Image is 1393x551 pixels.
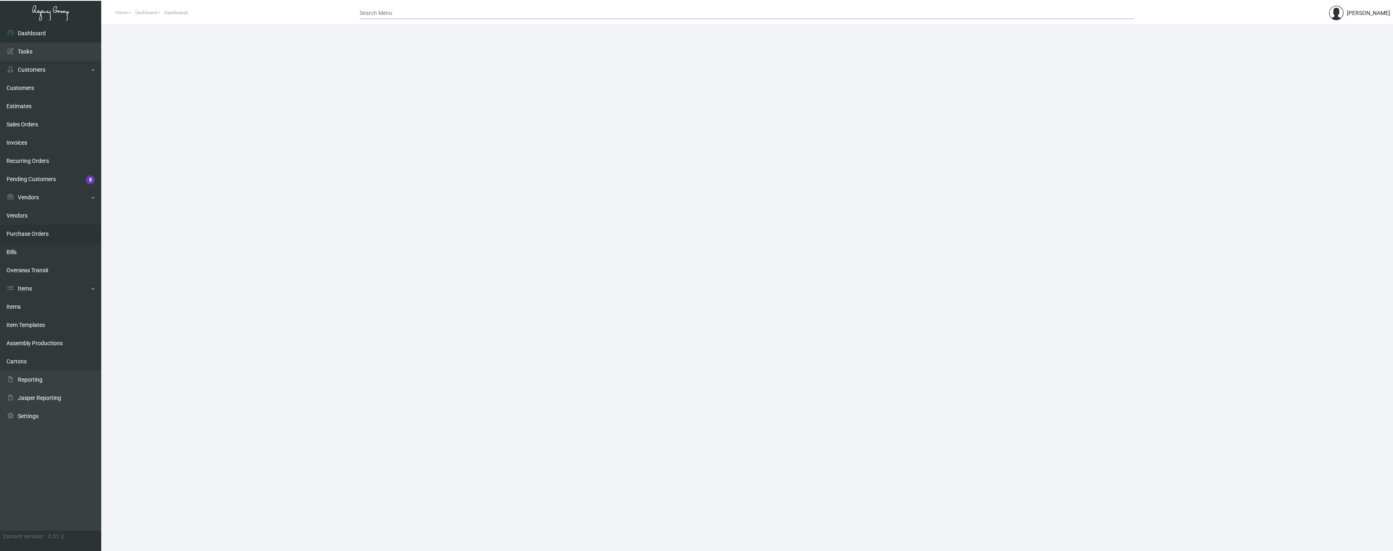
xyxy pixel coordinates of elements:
span: Dashboard [135,10,157,15]
div: Current version: [3,532,45,541]
img: admin@bootstrapmaster.com [1329,6,1344,20]
div: [PERSON_NAME] [1347,9,1390,17]
span: Dashboards [164,10,188,15]
span: Home [115,10,128,15]
div: 0.51.2 [48,532,64,541]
